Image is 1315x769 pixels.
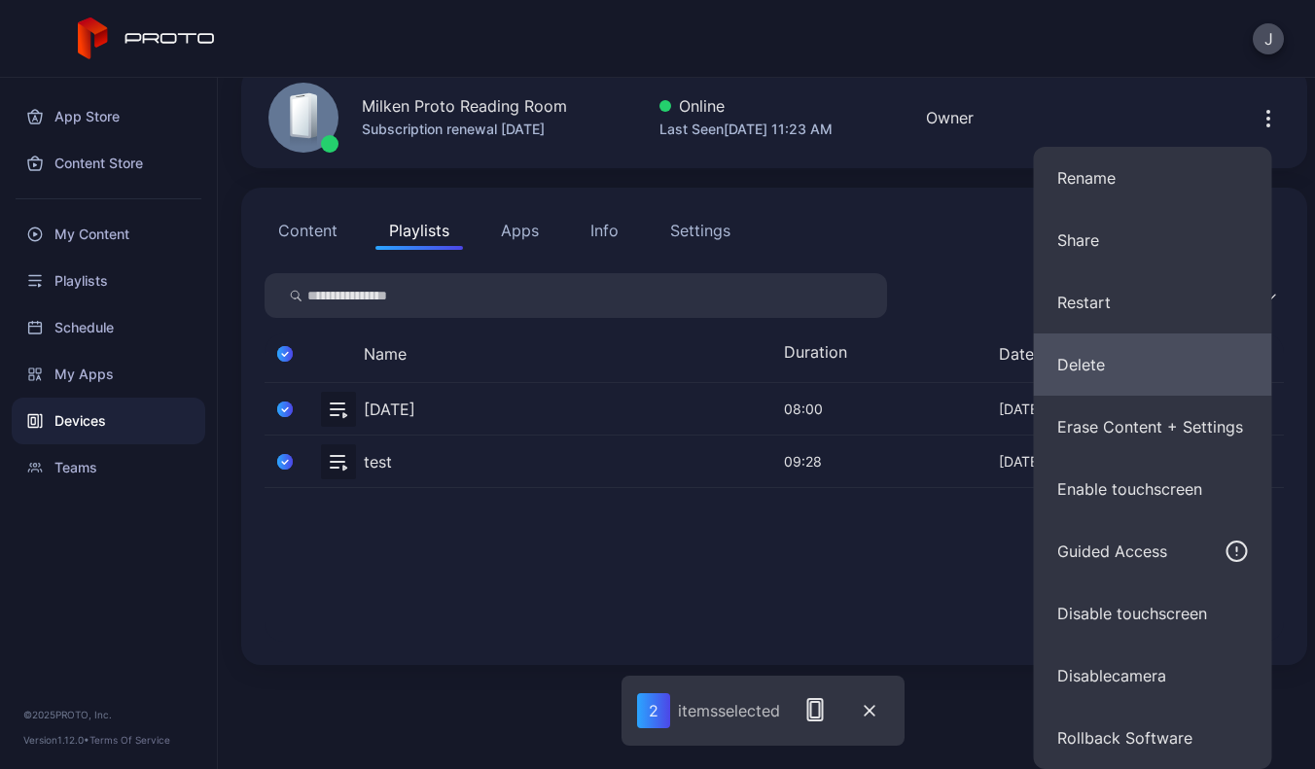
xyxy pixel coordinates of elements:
div: Duration [784,342,862,366]
div: Last Seen [DATE] 11:23 AM [659,118,833,141]
button: Rollback Software [1034,707,1272,769]
a: Playlists [12,258,205,304]
a: Teams [12,444,205,491]
button: Disablecamera [1034,645,1272,707]
button: J [1253,23,1284,54]
a: Content Store [12,140,205,187]
button: Settings [657,211,744,250]
button: Erase Content + Settings [1034,396,1272,458]
div: Milken Proto Reading Room [362,94,567,118]
div: Settings [670,219,730,242]
a: Terms Of Service [89,734,170,746]
a: App Store [12,93,205,140]
div: Info [590,219,619,242]
div: Subscription renewal [DATE] [362,118,567,141]
button: Delete [1034,333,1272,396]
button: Content [265,211,351,250]
div: Online [659,94,833,118]
div: item s selected [678,701,780,720]
button: Date added [999,344,1085,364]
a: My Apps [12,351,205,398]
div: © 2025 PROTO, Inc. [23,707,194,722]
button: Disable touchscreen [1034,582,1272,645]
a: Devices [12,398,205,444]
div: 2 [637,693,670,728]
div: Owner [926,106,974,129]
button: Name [364,344,407,364]
a: My Content [12,211,205,258]
span: Version 1.12.0 • [23,734,89,746]
div: Guided Access [1057,540,1167,563]
a: Schedule [12,304,205,351]
button: Enable touchscreen [1034,458,1272,520]
button: Guided Access [1034,520,1272,582]
button: Info [577,211,632,250]
button: Restart [1034,271,1272,333]
button: Rename [1034,147,1272,209]
button: Apps [487,211,552,250]
button: Share [1034,209,1272,271]
button: Playlists [375,211,463,250]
